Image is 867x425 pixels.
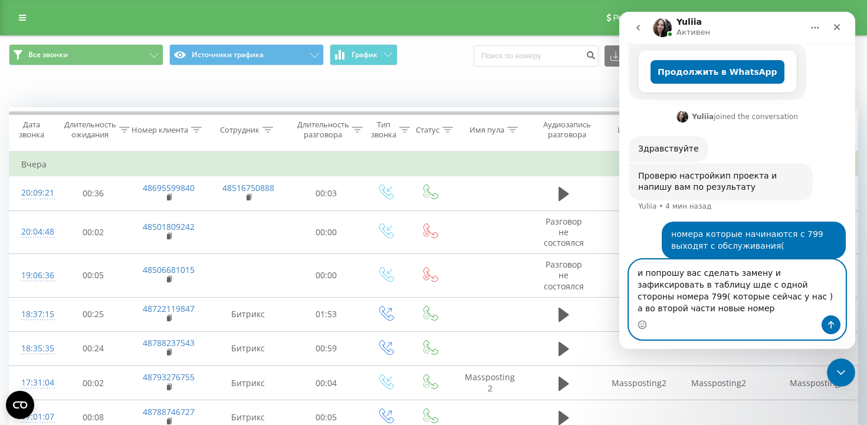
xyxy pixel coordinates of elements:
span: Реферальная программа [613,13,710,22]
td: 00:59 [290,331,363,365]
div: Номер клиента [132,125,188,135]
td: 00:36 [57,176,130,210]
td: 00:02 [57,366,130,400]
a: 48506681015 [143,264,195,275]
div: Дата звонка [9,120,53,140]
td: Битрикс [207,366,290,400]
span: Разговор не состоялся [544,216,584,248]
a: 48516750888 [222,182,274,193]
td: Битрикс [207,297,290,331]
span: Разговор не состоялся [544,259,584,291]
button: Все звонки [9,44,163,65]
td: 00:00 [290,254,363,298]
iframe: Intercom live chat [827,358,855,387]
td: 00:02 [57,210,130,254]
div: Аудиозапись разговора [538,120,596,140]
input: Поиск по номеру [474,45,599,67]
a: 48695599840 [143,182,195,193]
div: Статус [416,125,439,135]
div: Длительность ожидания [64,120,116,140]
div: 18:35:35 [21,337,45,360]
div: Сотрудник [220,125,260,135]
td: 00:24 [57,331,130,365]
td: Битрикс [207,331,290,365]
span: Все звонки [28,50,68,60]
div: Длительность разговора [297,120,349,140]
iframe: Intercom live chat [619,12,855,349]
td: Massposting2 [452,366,528,400]
button: График [330,44,398,65]
button: Источники трафика [169,44,324,65]
div: Тип звонка [371,120,396,140]
button: Экспорт [605,45,668,67]
td: Massposting2 [599,366,679,400]
button: Open CMP widget [6,391,34,419]
a: 48501809242 [143,221,195,232]
span: График [352,51,377,59]
td: 00:25 [57,297,130,331]
td: 00:04 [290,366,363,400]
a: 48788746727 [143,406,195,417]
div: 19:06:36 [21,264,45,287]
div: 20:04:48 [21,220,45,243]
a: 48788237543 [143,337,195,348]
td: 00:03 [290,176,363,210]
div: 18:37:15 [21,303,45,326]
div: 20:09:21 [21,182,45,205]
td: 00:05 [57,254,130,298]
div: Имя пула [469,125,504,135]
td: Massposting2 [679,366,758,400]
a: 48793276755 [143,371,195,383]
td: 01:53 [290,297,363,331]
div: Источник [618,125,653,135]
a: 48722119847 [143,303,195,314]
td: 00:00 [290,210,363,254]
div: 17:31:04 [21,371,45,394]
